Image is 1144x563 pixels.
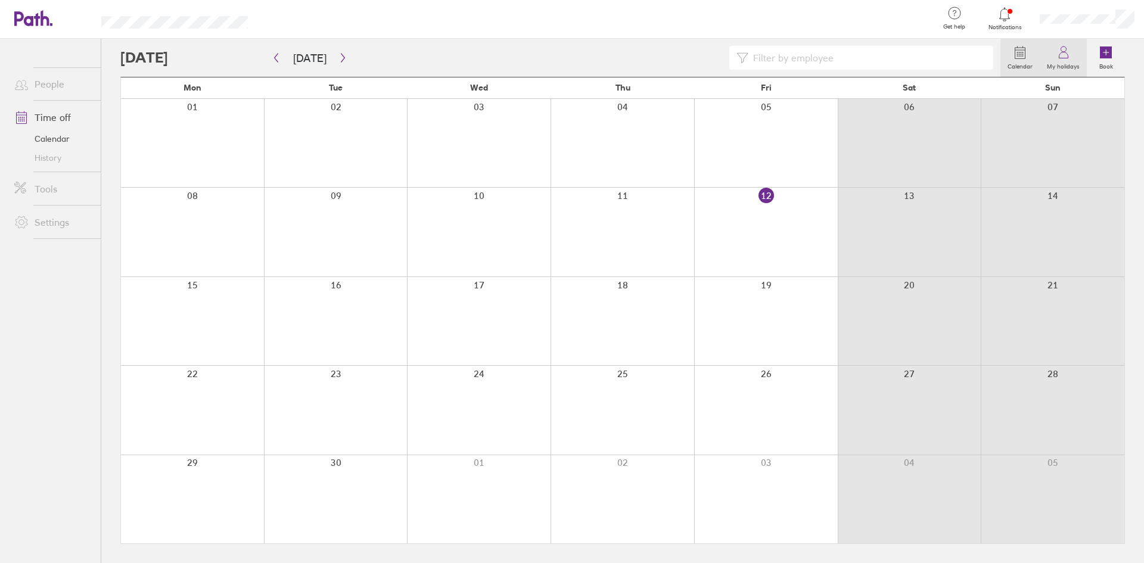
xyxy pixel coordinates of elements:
[5,105,101,129] a: Time off
[284,48,336,68] button: [DATE]
[935,23,974,30] span: Get help
[903,83,916,92] span: Sat
[5,129,101,148] a: Calendar
[470,83,488,92] span: Wed
[329,83,343,92] span: Tue
[5,148,101,167] a: History
[5,177,101,201] a: Tools
[184,83,201,92] span: Mon
[986,24,1024,31] span: Notifications
[615,83,630,92] span: Thu
[1087,39,1125,77] a: Book
[1000,39,1040,77] a: Calendar
[1092,60,1120,70] label: Book
[986,6,1024,31] a: Notifications
[1040,60,1087,70] label: My holidays
[5,210,101,234] a: Settings
[1040,39,1087,77] a: My holidays
[1000,60,1040,70] label: Calendar
[5,72,101,96] a: People
[748,46,986,69] input: Filter by employee
[761,83,772,92] span: Fri
[1045,83,1061,92] span: Sun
